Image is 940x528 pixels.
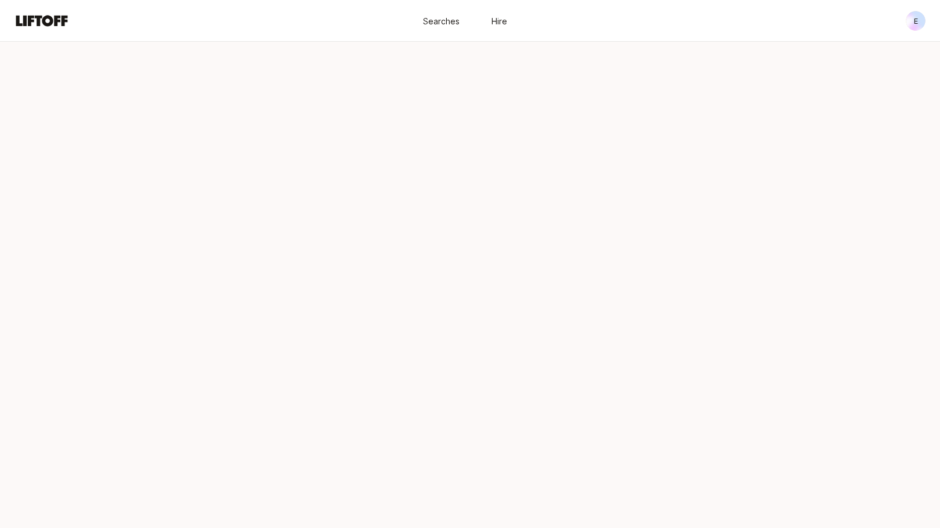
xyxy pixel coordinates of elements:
button: E [905,10,926,31]
p: E [914,14,918,28]
span: Hire [491,14,507,27]
span: Searches [423,14,460,27]
a: Hire [470,10,528,31]
a: Searches [412,10,470,31]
